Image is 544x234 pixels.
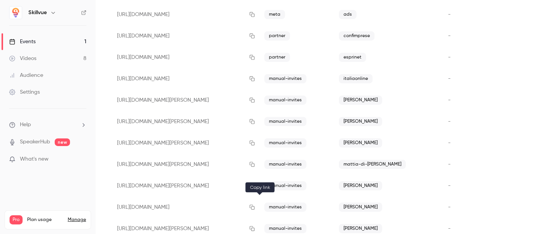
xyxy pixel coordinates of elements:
span: Help [20,121,31,129]
span: - [448,226,451,231]
span: manual-invites [264,160,306,169]
div: [URL][DOMAIN_NAME] [111,68,258,89]
span: - [448,162,451,167]
img: Skillvue [10,6,22,19]
span: manual-invites [264,224,306,233]
span: manual-invites [264,117,306,126]
div: [URL][DOMAIN_NAME] [111,25,258,47]
a: SpeakerHub [20,138,50,146]
span: [PERSON_NAME] [339,96,382,105]
span: What's new [20,155,49,163]
span: manual-invites [264,203,306,212]
span: - [448,33,451,39]
span: meta [264,10,285,19]
div: [URL][DOMAIN_NAME][PERSON_NAME] [111,89,258,111]
img: logo_orange.svg [12,12,18,18]
span: - [448,76,451,81]
span: manual-invites [264,181,306,190]
div: Keyword (traffico) [85,45,127,50]
a: Manage [68,217,86,223]
span: confimprese [339,31,375,41]
span: - [448,55,451,60]
div: [URL][DOMAIN_NAME] [111,47,258,68]
span: [PERSON_NAME] [339,138,382,148]
span: - [448,119,451,124]
div: Events [9,38,36,45]
span: - [448,12,451,17]
span: - [448,97,451,103]
div: [URL][DOMAIN_NAME] [111,4,258,25]
span: [PERSON_NAME] [339,181,382,190]
span: [PERSON_NAME] [339,117,382,126]
div: [URL][DOMAIN_NAME][PERSON_NAME] [111,154,258,175]
img: tab_keywords_by_traffic_grey.svg [77,44,83,50]
span: Plan usage [27,217,63,223]
span: - [448,183,451,188]
span: manual-invites [264,96,306,105]
div: [PERSON_NAME]: [DOMAIN_NAME] [20,20,109,26]
div: [URL][DOMAIN_NAME][PERSON_NAME] [111,132,258,154]
span: partner [264,31,290,41]
span: - [448,205,451,210]
span: - [448,140,451,146]
div: [URL][DOMAIN_NAME][PERSON_NAME] [111,111,258,132]
span: manual-invites [264,138,306,148]
span: Pro [10,215,23,224]
span: ads [339,10,357,19]
span: [PERSON_NAME] [339,203,382,212]
span: [PERSON_NAME] [339,224,382,233]
span: italiaonline [339,74,373,83]
div: Videos [9,55,36,62]
div: v 4.0.25 [21,12,37,18]
div: [URL][DOMAIN_NAME] [111,197,258,218]
span: partner [264,53,290,62]
span: new [55,138,70,146]
div: Settings [9,88,40,96]
img: website_grey.svg [12,20,18,26]
img: tab_domain_overview_orange.svg [32,44,38,50]
div: Audience [9,71,43,79]
li: help-dropdown-opener [9,121,86,129]
span: manual-invites [264,74,306,83]
div: [URL][DOMAIN_NAME][PERSON_NAME] [111,175,258,197]
span: mattia-di-[PERSON_NAME] [339,160,406,169]
span: esprinet [339,53,366,62]
div: Dominio [40,45,59,50]
h6: Skillvue [28,9,47,16]
iframe: Noticeable Trigger [77,156,86,163]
